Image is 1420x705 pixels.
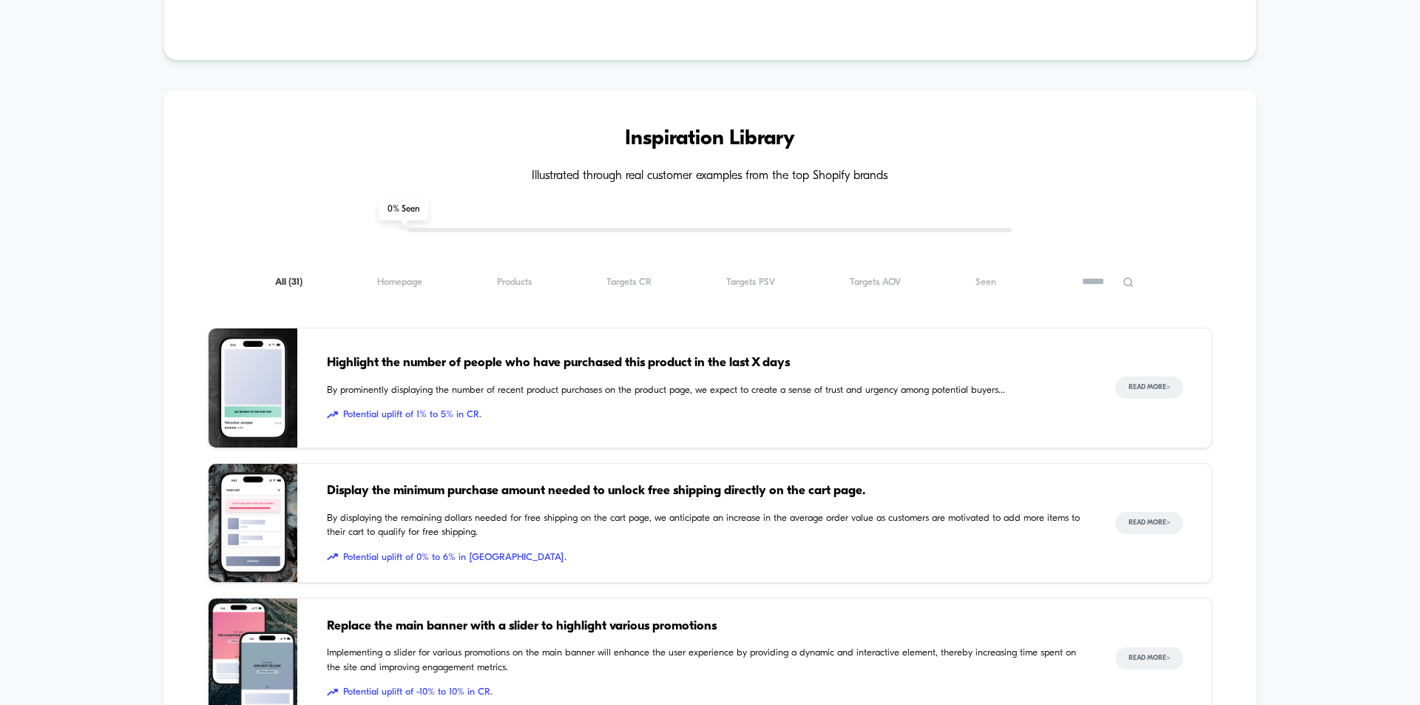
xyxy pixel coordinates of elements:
span: Implementing a slider for various promotions on the main banner will enhance the user experience ... [327,646,1086,675]
div: Current time [513,380,547,397]
span: Targets AOV [850,277,901,288]
input: Seek [11,357,716,371]
button: Read More> [1115,377,1183,399]
div: Duration [550,380,589,397]
h3: Inspiration Library [208,127,1212,151]
span: Replace the main banner with a slider to highlight various promotions [327,617,1086,636]
h4: Illustrated through real customer examples from the top Shopify brands [208,169,1212,183]
button: Read More> [1115,512,1183,534]
span: By prominently displaying the number of recent product purchases on the product page, we expect t... [327,383,1086,398]
span: Potential uplift of 1% to 5% in CR. [327,408,1086,422]
input: Volume [618,382,662,396]
span: Highlight the number of people who have purchased this product in the last X days [327,354,1086,373]
span: ( 31 ) [288,277,302,287]
span: By displaying the remaining dollars needed for free shipping on the cart page, we anticipate an i... [327,511,1086,540]
span: Homepage [377,277,422,288]
span: Display the minimum purchase amount needed to unlock free shipping directly on the cart page. [327,482,1086,501]
button: Play, NEW DEMO 2025-VEED.mp4 [345,186,380,222]
button: Read More> [1115,647,1183,669]
span: Products [497,277,532,288]
span: Targets PSV [726,277,775,288]
span: Targets CR [606,277,652,288]
span: Potential uplift of -10% to 10% in CR. [327,685,1086,700]
img: By prominently displaying the number of recent product purchases on the product page, we expect t... [209,328,297,448]
span: 0 % Seen [379,198,428,220]
span: Potential uplift of 0% to 6% in [GEOGRAPHIC_DATA]. [327,550,1086,565]
img: By displaying the remaining dollars needed for free shipping on the cart page, we anticipate an i... [209,464,297,583]
span: Seen [976,277,996,288]
span: All [275,277,302,288]
button: Play, NEW DEMO 2025-VEED.mp4 [7,377,31,400]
